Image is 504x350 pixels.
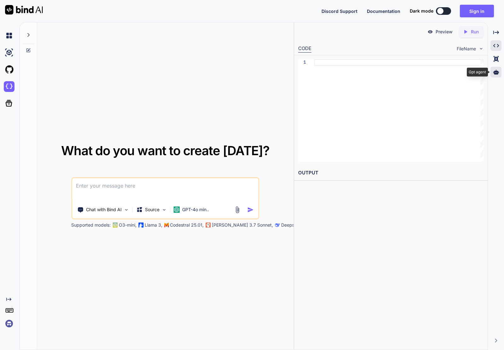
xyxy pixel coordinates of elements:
span: Dark mode [410,8,433,14]
p: Codestral 25.01, [170,222,204,228]
img: Bind AI [5,5,43,14]
span: What do you want to create [DATE]? [61,143,269,158]
p: Run [471,29,479,35]
button: Sign in [460,5,494,17]
p: GPT-4o min.. [182,206,209,213]
button: Discord Support [322,8,357,14]
button: Documentation [367,8,400,14]
div: 1 [298,59,306,66]
p: Chat with Bind AI [86,206,122,213]
img: Llama2 [138,223,143,228]
span: Discord Support [322,8,357,14]
p: Llama 3, [145,222,162,228]
img: ai-studio [4,47,14,58]
img: Pick Models [161,207,167,212]
img: signin [4,318,14,329]
img: darkCloudIdeIcon [4,81,14,92]
p: [PERSON_NAME] 3.7 Sonnet, [212,222,273,228]
img: chevron down [478,46,484,51]
p: Preview [436,29,453,35]
img: chat [4,30,14,41]
img: githubLight [4,64,14,75]
img: Pick Tools [124,207,129,212]
h2: OUTPUT [294,166,488,180]
img: GPT-4o mini [173,206,180,213]
img: GPT-4 [113,223,118,228]
p: Deepseek R1 [281,222,308,228]
p: Source [145,206,159,213]
p: Supported models: [71,222,111,228]
img: claude [275,223,280,228]
p: O3-mini, [119,222,136,228]
img: claude [206,223,211,228]
img: icon [247,206,254,213]
img: Mistral-AI [164,223,169,227]
img: attachment [234,206,241,213]
img: preview [427,29,433,35]
div: Gpt agent [467,68,488,76]
div: CODE [298,45,311,53]
span: Documentation [367,8,400,14]
span: FileName [457,46,476,52]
